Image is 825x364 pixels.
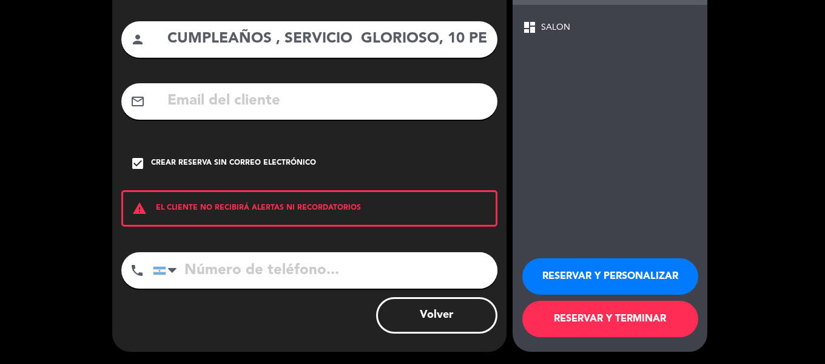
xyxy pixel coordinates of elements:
div: Crear reserva sin correo electrónico [151,157,316,170]
span: dashboard [522,20,537,35]
span: SALON [541,21,570,35]
button: Volver [376,297,497,334]
i: warning [123,201,156,216]
i: person [130,32,145,47]
button: RESERVAR Y TERMINAR [522,301,698,337]
div: EL CLIENTE NO RECIBIRÁ ALERTAS NI RECORDATORIOS [121,190,497,227]
input: Número de teléfono... [153,252,497,289]
i: check_box [130,156,145,171]
input: Email del cliente [166,89,488,114]
div: Argentina: +54 [153,253,181,288]
button: RESERVAR Y PERSONALIZAR [522,258,698,295]
input: Nombre del cliente [166,27,488,52]
i: mail_outline [130,94,145,109]
i: phone [130,263,144,278]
